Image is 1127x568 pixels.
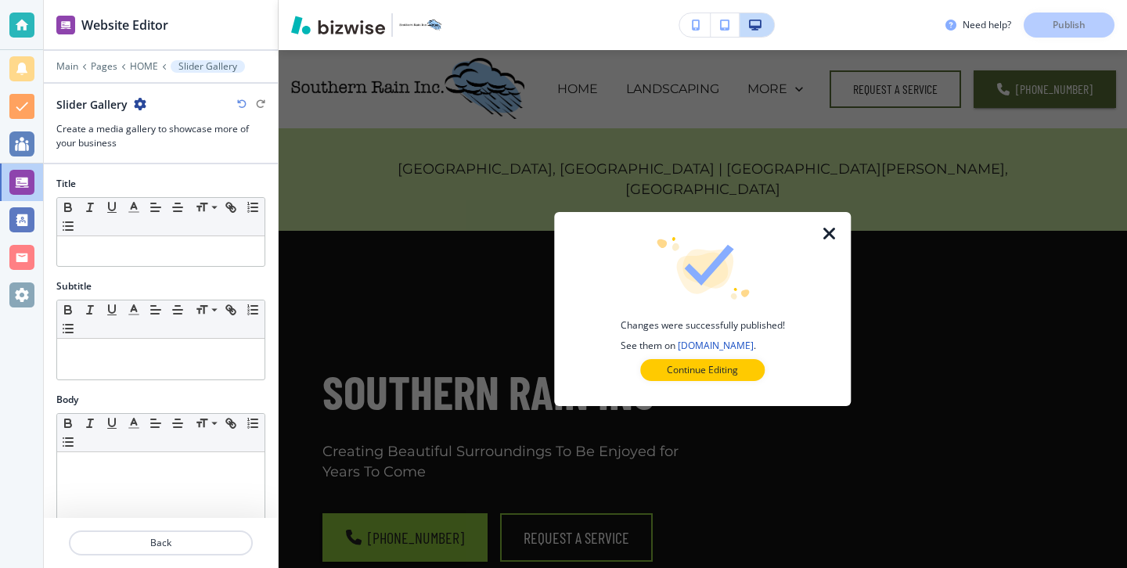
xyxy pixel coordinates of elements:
[69,530,253,555] button: Back
[963,18,1011,32] h3: Need help?
[291,16,385,34] img: Bizwise Logo
[70,536,251,550] p: Back
[91,61,117,72] button: Pages
[399,20,441,31] img: Your Logo
[667,363,738,377] p: Continue Editing
[178,61,237,72] p: Slider Gallery
[56,393,78,407] h2: Body
[56,177,76,191] h2: Title
[640,359,765,381] button: Continue Editing
[56,279,92,293] h2: Subtitle
[81,16,168,34] h2: Website Editor
[56,16,75,34] img: editor icon
[171,60,245,73] button: Slider Gallery
[56,61,78,72] button: Main
[678,339,754,352] a: [DOMAIN_NAME]
[621,318,785,353] h4: Changes were successfully published! See them on .
[655,237,751,300] img: icon
[56,122,265,150] h3: Create a media gallery to showcase more of your business
[130,61,158,72] button: HOME
[56,96,128,113] h2: Slider Gallery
